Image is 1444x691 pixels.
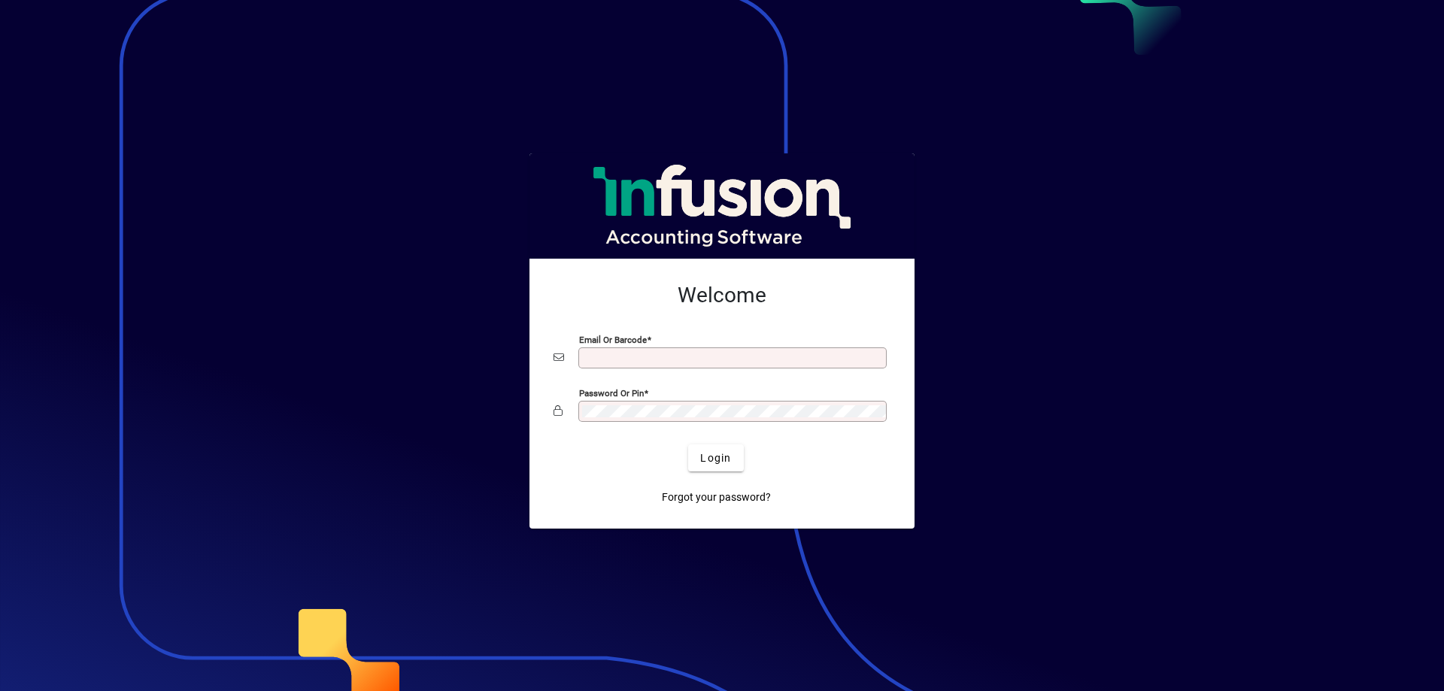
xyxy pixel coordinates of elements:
[554,283,890,308] h2: Welcome
[656,483,777,511] a: Forgot your password?
[579,335,647,345] mat-label: Email or Barcode
[579,388,644,399] mat-label: Password or Pin
[662,489,771,505] span: Forgot your password?
[688,444,743,471] button: Login
[700,450,731,466] span: Login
